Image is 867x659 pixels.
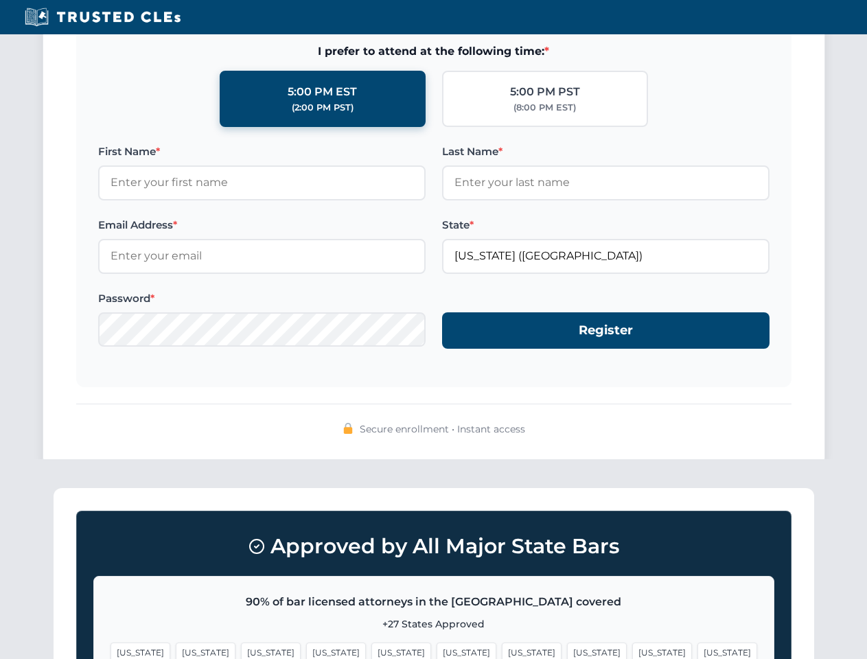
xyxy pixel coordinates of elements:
[98,217,426,233] label: Email Address
[442,312,770,349] button: Register
[442,143,770,160] label: Last Name
[442,239,770,273] input: Florida (FL)
[442,217,770,233] label: State
[510,83,580,101] div: 5:00 PM PST
[292,101,354,115] div: (2:00 PM PST)
[343,423,354,434] img: 🔒
[360,421,525,437] span: Secure enrollment • Instant access
[98,165,426,200] input: Enter your first name
[21,7,185,27] img: Trusted CLEs
[98,290,426,307] label: Password
[98,239,426,273] input: Enter your email
[93,528,774,565] h3: Approved by All Major State Bars
[288,83,357,101] div: 5:00 PM EST
[442,165,770,200] input: Enter your last name
[111,616,757,632] p: +27 States Approved
[111,593,757,611] p: 90% of bar licensed attorneys in the [GEOGRAPHIC_DATA] covered
[513,101,576,115] div: (8:00 PM EST)
[98,43,770,60] span: I prefer to attend at the following time:
[98,143,426,160] label: First Name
